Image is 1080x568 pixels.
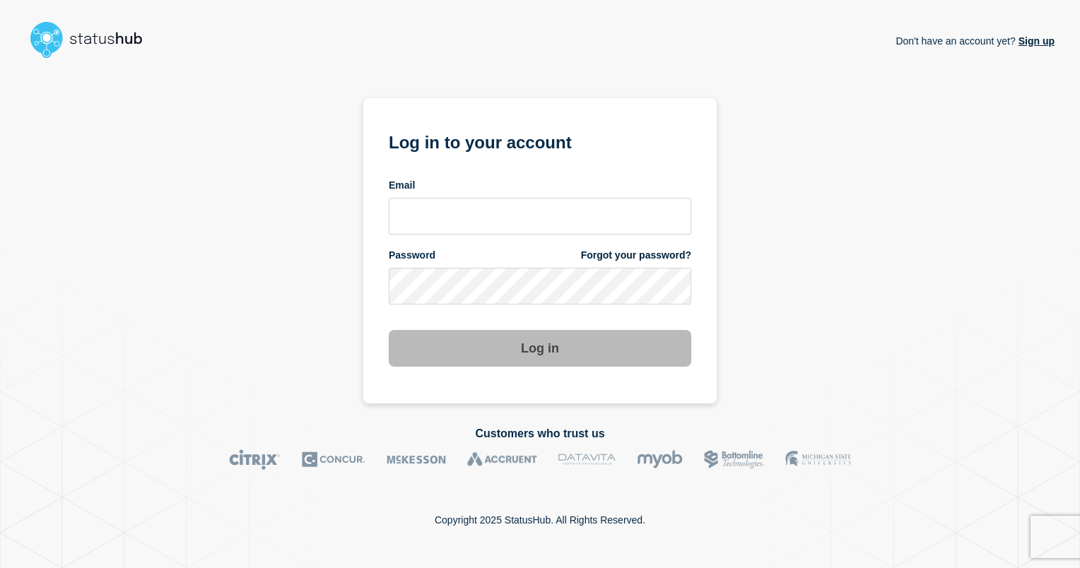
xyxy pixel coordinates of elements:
[435,514,645,526] p: Copyright 2025 StatusHub. All Rights Reserved.
[302,449,365,470] img: Concur logo
[581,249,691,262] a: Forgot your password?
[896,24,1055,58] p: Don't have an account yet?
[389,198,691,235] input: email input
[229,449,281,470] img: Citrix logo
[389,179,415,192] span: Email
[389,268,691,304] input: password input
[25,427,1055,440] h2: Customers who trust us
[389,128,691,154] h1: Log in to your account
[637,449,683,470] img: myob logo
[25,17,160,62] img: StatusHub logo
[1016,35,1055,47] a: Sign up
[389,249,435,262] span: Password
[704,449,764,470] img: Bottomline logo
[387,449,446,470] img: McKesson logo
[558,449,616,470] img: DataVita logo
[389,330,691,367] button: Log in
[467,449,537,470] img: Accruent logo
[785,449,851,470] img: MSU logo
